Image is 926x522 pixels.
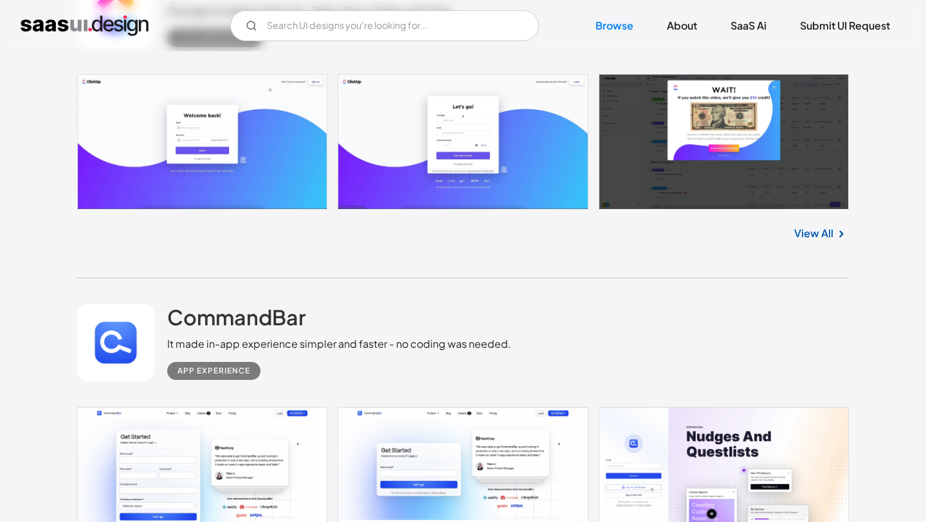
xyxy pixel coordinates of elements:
[785,12,905,40] a: Submit UI Request
[230,10,539,41] input: Search UI designs you're looking for...
[21,15,149,36] a: home
[167,304,306,330] h2: CommandBar
[167,304,306,336] a: CommandBar
[230,10,539,41] form: Email Form
[715,12,782,40] a: SaaS Ai
[177,363,250,379] div: App Experience
[651,12,713,40] a: About
[794,226,833,241] a: View All
[167,336,511,352] div: It made in-app experience simpler and faster - no coding was needed.
[580,12,649,40] a: Browse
